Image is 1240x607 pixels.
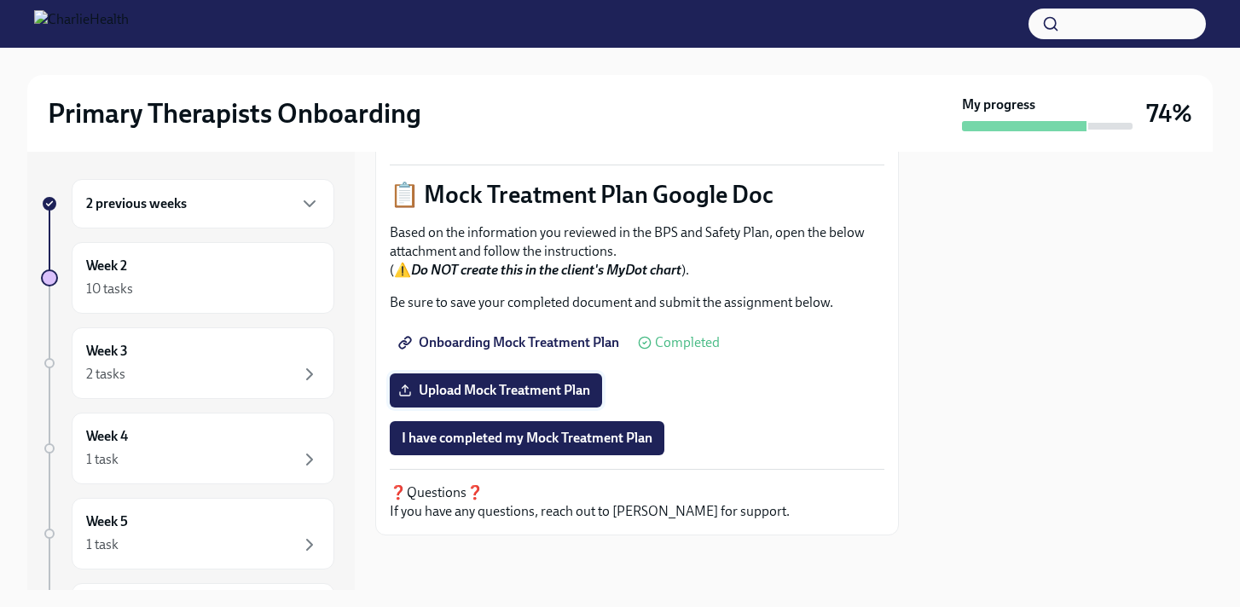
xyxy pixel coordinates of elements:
span: Completed [655,336,720,350]
h6: Week 3 [86,342,128,361]
div: 2 tasks [86,365,125,384]
img: CharlieHealth [34,10,129,38]
h6: 2 previous weeks [86,194,187,213]
div: 2 previous weeks [72,179,334,228]
div: 1 task [86,535,119,554]
button: I have completed my Mock Treatment Plan [390,421,664,455]
a: Onboarding Mock Treatment Plan [390,326,631,360]
a: Week 32 tasks [41,327,334,399]
label: Upload Mock Treatment Plan [390,373,602,408]
h6: Week 4 [86,427,128,446]
h6: Week 5 [86,512,128,531]
div: 10 tasks [86,280,133,298]
h2: Primary Therapists Onboarding [48,96,421,130]
p: ❓Questions❓ If you have any questions, reach out to [PERSON_NAME] for support. [390,483,884,521]
p: Be sure to save your completed document and submit the assignment below. [390,293,884,312]
p: 📋 Mock Treatment Plan Google Doc [390,179,884,210]
span: Upload Mock Treatment Plan [402,382,590,399]
h6: Week 2 [86,257,127,275]
strong: Do NOT create this in the client's MyDot chart [411,262,681,278]
span: Onboarding Mock Treatment Plan [402,334,619,351]
div: 1 task [86,450,119,469]
span: I have completed my Mock Treatment Plan [402,430,652,447]
a: Week 51 task [41,498,334,569]
strong: My progress [962,95,1035,114]
a: Week 41 task [41,413,334,484]
h3: 74% [1146,98,1192,129]
a: Week 210 tasks [41,242,334,314]
p: Based on the information you reviewed in the BPS and Safety Plan, open the below attachment and f... [390,223,884,280]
